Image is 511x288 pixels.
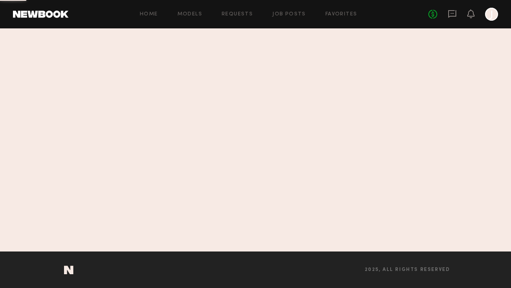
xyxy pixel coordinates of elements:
[365,267,450,273] span: 2025, all rights reserved
[140,12,158,17] a: Home
[222,12,253,17] a: Requests
[325,12,357,17] a: Favorites
[485,8,498,21] a: J
[177,12,202,17] a: Models
[272,12,306,17] a: Job Posts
